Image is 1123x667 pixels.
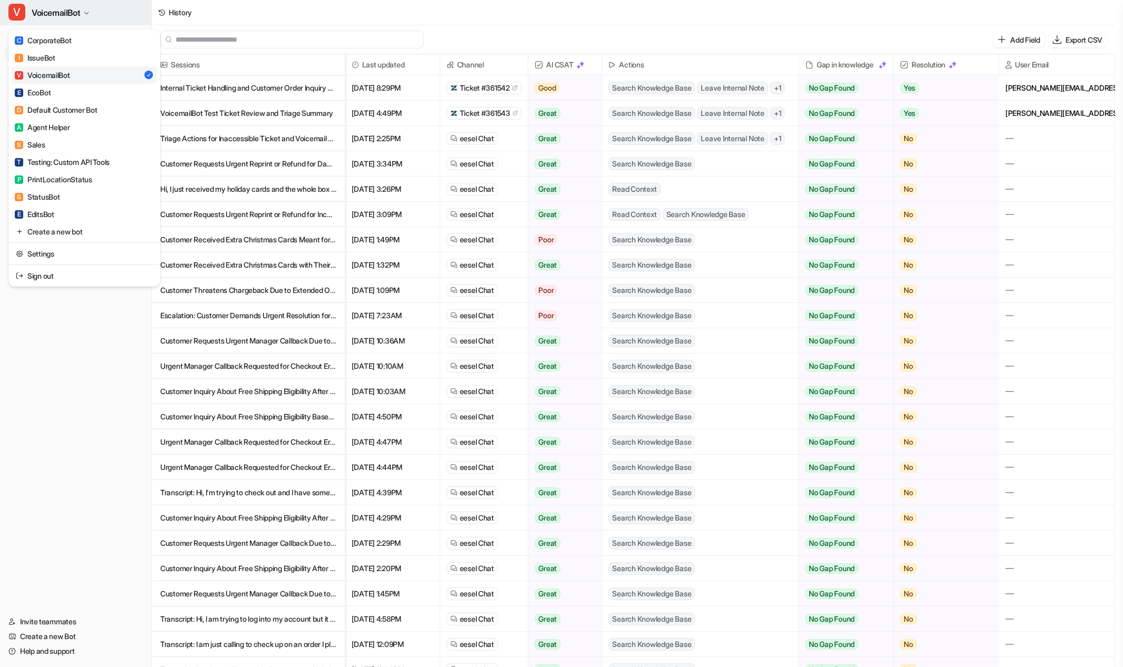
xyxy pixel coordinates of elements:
span: I [15,54,23,62]
a: Sign out [12,267,157,285]
div: VoicemailBot [15,70,70,81]
span: C [15,36,23,45]
span: S [15,193,23,201]
div: EcoBot [15,87,51,98]
span: V [8,4,25,21]
div: Agent Helper [15,122,70,133]
span: V [15,71,23,80]
span: E [15,89,23,97]
span: A [15,123,23,132]
div: EditsBot [15,209,54,220]
a: Create a new bot [12,223,157,240]
div: CorporateBot [15,35,72,46]
span: P [15,175,23,184]
img: reset [16,226,23,237]
div: Sales [15,139,45,150]
span: VoicemailBot [32,5,80,20]
span: T [15,158,23,166]
a: Settings [12,245,157,262]
div: PrintLocationStatus [15,174,92,185]
span: E [15,210,23,219]
div: StatusBot [15,191,60,202]
img: reset [16,270,23,281]
div: IssueBot [15,52,55,63]
div: VVoicemailBot [8,30,160,287]
img: reset [16,248,23,259]
div: Testing: Custom API Tools [15,156,110,168]
div: Default Customer Bot [15,104,97,115]
span: D [15,106,23,114]
span: S [15,141,23,149]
